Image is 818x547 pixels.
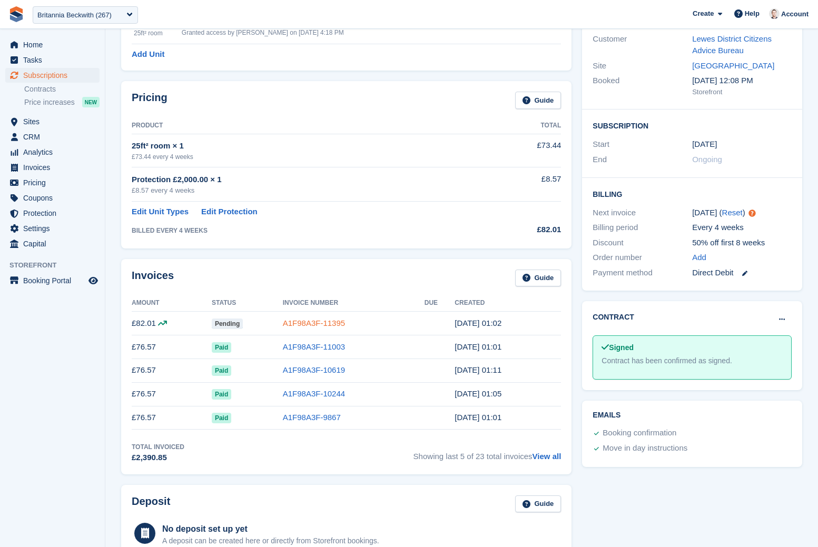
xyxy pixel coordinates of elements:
[37,10,112,21] div: Britannia Beckwith (267)
[455,389,501,398] time: 2025-06-04 00:05:10 UTC
[5,273,100,288] a: menu
[24,97,75,107] span: Price increases
[283,389,345,398] a: A1F98A3F-10244
[201,206,258,218] a: Edit Protection
[212,389,231,400] span: Paid
[162,535,379,546] p: A deposit can be created here or directly from Storefront bookings.
[132,335,212,359] td: £76.57
[132,92,167,109] h2: Pricing
[132,226,492,235] div: BILLED EVERY 4 WEEKS
[132,295,212,312] th: Amount
[425,295,455,312] th: Due
[5,206,100,221] a: menu
[533,452,561,461] a: View all
[132,452,184,464] div: £2,390.85
[212,342,231,353] span: Paid
[23,273,86,288] span: Booking Portal
[692,138,717,151] time: 2023-12-20 00:00:00 UTC
[692,61,774,70] a: [GEOGRAPHIC_DATA]
[593,222,692,234] div: Billing period
[515,495,561,513] a: Guide
[212,413,231,423] span: Paid
[593,237,692,249] div: Discount
[781,9,809,19] span: Account
[492,117,561,134] th: Total
[593,252,692,264] div: Order number
[5,37,100,52] a: menu
[134,28,182,38] div: 25ft² room
[8,6,24,22] img: stora-icon-8386f47178a22dfd0bd8f6a31ec36ba5ce8667c1dd55bd0f319d3a0aa187defe.svg
[693,8,714,19] span: Create
[5,53,100,67] a: menu
[212,295,283,312] th: Status
[132,152,492,162] div: £73.44 every 4 weeks
[132,495,170,513] h2: Deposit
[132,140,492,152] div: 25ft² room × 1
[692,222,792,234] div: Every 4 weeks
[515,270,561,287] a: Guide
[23,145,86,160] span: Analytics
[162,523,379,535] div: No deposit set up yet
[593,267,692,279] div: Payment method
[593,120,792,131] h2: Subscription
[23,130,86,144] span: CRM
[23,206,86,221] span: Protection
[23,114,86,129] span: Sites
[492,224,561,236] div: £82.01
[5,221,100,236] a: menu
[602,342,783,353] div: Signed
[5,175,100,190] a: menu
[603,442,687,455] div: Move in day instructions
[455,342,501,351] time: 2025-07-30 00:01:36 UTC
[87,274,100,287] a: Preview store
[283,295,425,312] th: Invoice Number
[593,60,692,72] div: Site
[23,221,86,236] span: Settings
[492,167,561,202] td: £8.57
[23,175,86,190] span: Pricing
[593,312,634,323] h2: Contract
[132,442,184,452] div: Total Invoiced
[692,87,792,97] div: Storefront
[455,319,501,327] time: 2025-08-27 00:02:52 UTC
[5,68,100,83] a: menu
[283,342,345,351] a: A1F98A3F-11003
[23,191,86,205] span: Coupons
[593,154,692,166] div: End
[182,28,444,37] div: Granted access by [PERSON_NAME] on [DATE] 4:18 PM
[132,270,174,287] h2: Invoices
[747,208,757,218] div: Tooltip anchor
[692,207,792,219] div: [DATE] ( )
[283,413,341,422] a: A1F98A3F-9867
[24,96,100,108] a: Price increases NEW
[515,92,561,109] a: Guide
[5,191,100,205] a: menu
[593,188,792,199] h2: Billing
[5,160,100,175] a: menu
[24,84,100,94] a: Contracts
[5,130,100,144] a: menu
[5,145,100,160] a: menu
[413,442,561,464] span: Showing last 5 of 23 total invoices
[593,207,692,219] div: Next invoice
[692,155,722,164] span: Ongoing
[692,267,792,279] div: Direct Debit
[212,319,243,329] span: Pending
[769,8,780,19] img: Jeff Knox
[5,236,100,251] a: menu
[9,260,105,271] span: Storefront
[283,365,345,374] a: A1F98A3F-10619
[593,75,692,97] div: Booked
[492,134,561,167] td: £73.44
[603,427,676,440] div: Booking confirmation
[593,33,692,57] div: Customer
[455,295,561,312] th: Created
[132,382,212,406] td: £76.57
[692,252,706,264] a: Add
[455,365,501,374] time: 2025-07-02 00:11:15 UTC
[602,355,783,366] div: Contract has been confirmed as signed.
[132,359,212,382] td: £76.57
[593,138,692,151] div: Start
[23,160,86,175] span: Invoices
[455,413,501,422] time: 2025-05-07 00:01:33 UTC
